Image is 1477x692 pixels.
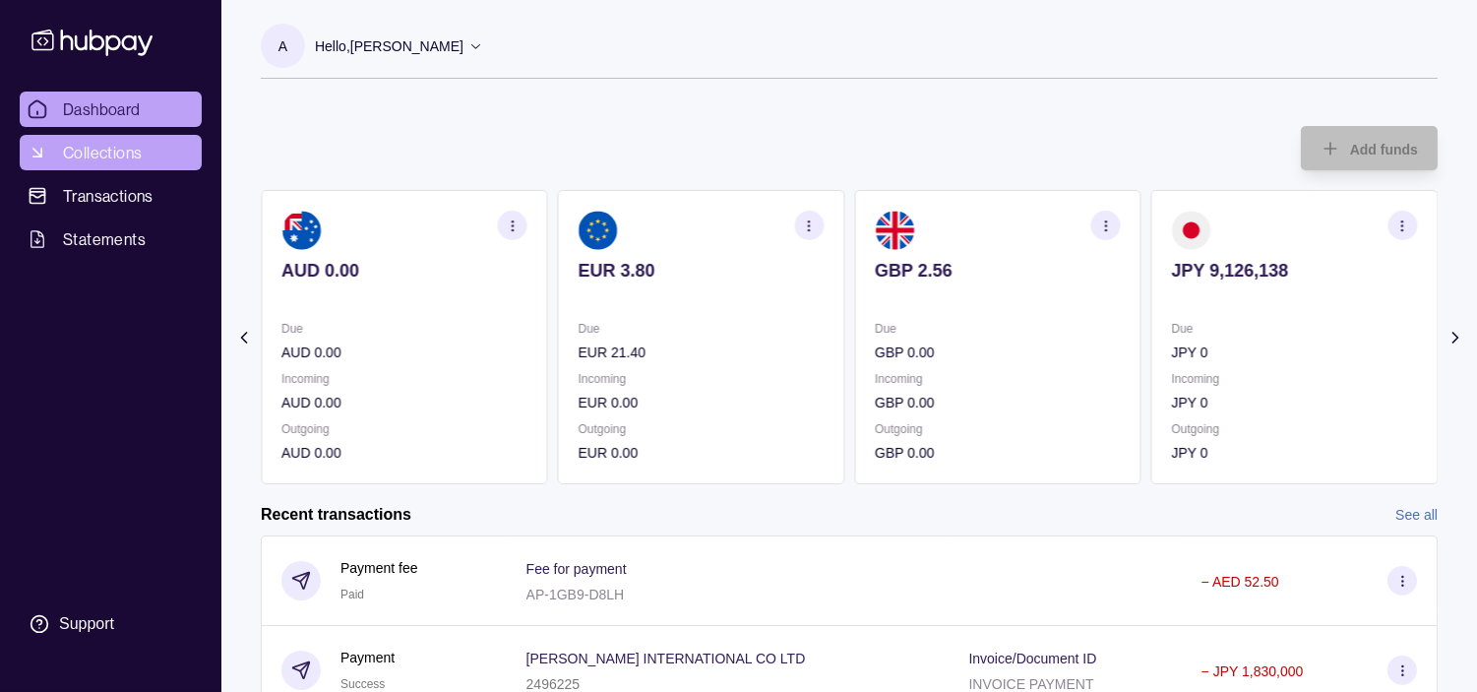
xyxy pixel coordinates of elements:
p: − AED 52.50 [1201,574,1279,590]
div: Support [59,613,114,635]
p: Outgoing [281,418,527,440]
a: Transactions [20,178,202,214]
p: AUD 0.00 [281,442,527,464]
p: Payment [340,647,395,668]
span: Statements [63,227,146,251]
a: Statements [20,221,202,257]
p: JPY 9,126,138 [1172,260,1418,282]
p: JPY 0 [1172,442,1418,464]
p: [PERSON_NAME] INTERNATIONAL CO LTD [526,651,806,666]
span: Transactions [63,184,154,208]
button: Add funds [1301,126,1438,170]
p: Invoice/Document ID [968,651,1096,666]
span: Paid [340,588,364,601]
p: GBP 0.00 [875,442,1121,464]
img: eu [579,211,618,250]
p: 2496225 [526,676,581,692]
p: Hello, [PERSON_NAME] [315,35,463,57]
img: au [281,211,321,250]
p: EUR 3.80 [579,260,825,282]
p: AUD 0.00 [281,342,527,363]
p: Outgoing [875,418,1121,440]
p: Incoming [1172,368,1418,390]
p: EUR 0.00 [579,392,825,413]
p: Outgoing [579,418,825,440]
a: Support [20,603,202,645]
p: Due [281,318,527,340]
p: Due [579,318,825,340]
p: AUD 0.00 [281,260,527,282]
p: Payment fee [340,557,418,579]
h2: Recent transactions [261,504,411,526]
p: AP-1GB9-D8LH [526,587,625,602]
img: gb [875,211,914,250]
span: Collections [63,141,142,164]
span: Success [340,677,385,691]
img: jp [1172,211,1211,250]
p: Outgoing [1172,418,1418,440]
p: Incoming [579,368,825,390]
p: GBP 2.56 [875,260,1121,282]
p: Incoming [875,368,1121,390]
p: JPY 0 [1172,342,1418,363]
a: Collections [20,135,202,170]
p: INVOICE PAYMENT [968,676,1093,692]
p: AUD 0.00 [281,392,527,413]
p: EUR 21.40 [579,342,825,363]
span: Add funds [1350,142,1418,157]
p: Due [875,318,1121,340]
p: GBP 0.00 [875,342,1121,363]
p: A [278,35,287,57]
p: GBP 0.00 [875,392,1121,413]
span: Dashboard [63,97,141,121]
p: JPY 0 [1172,392,1418,413]
a: Dashboard [20,92,202,127]
a: See all [1395,504,1438,526]
p: Incoming [281,368,527,390]
p: Fee for payment [526,561,627,577]
p: − JPY 1,830,000 [1201,663,1304,679]
p: EUR 0.00 [579,442,825,464]
p: Due [1172,318,1418,340]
